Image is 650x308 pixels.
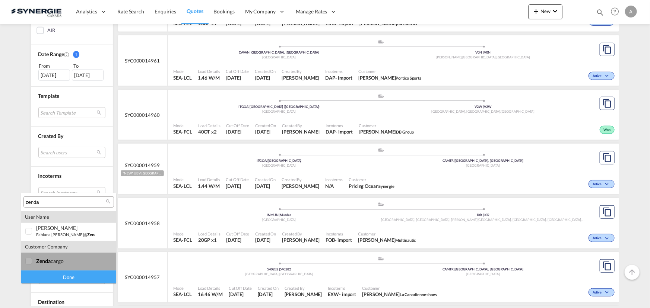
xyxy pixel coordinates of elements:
div: user name [21,211,116,223]
span: zenda [87,232,99,237]
div: fabiana FIERRO [36,225,95,231]
input: Search Customer Details [26,199,106,206]
div: Done [21,270,116,283]
div: <span class="highlightedText">zenda</span> cargo [36,258,95,264]
span: zenda [36,258,51,264]
small: fabiana.[PERSON_NAME]@ [DOMAIN_NAME] [36,232,132,237]
md-icon: icon-magnify [105,199,111,204]
div: customer company [21,241,116,253]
